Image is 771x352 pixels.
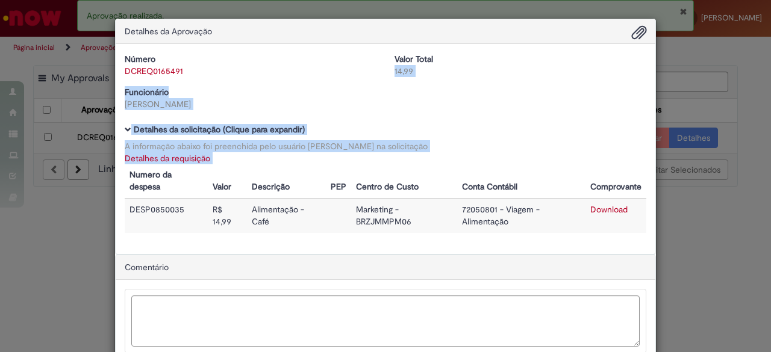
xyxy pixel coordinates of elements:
[457,199,585,233] td: 72050801 - Viagem - Alimentação
[125,140,646,152] div: A informação abaixo foi preenchida pelo usuário [PERSON_NAME] na solicitação
[125,66,183,76] a: DCREQ0165491
[125,26,212,37] span: Detalhes da Aprovação
[395,54,433,64] b: Valor Total
[125,87,169,97] b: Funcionário
[125,98,376,110] div: [PERSON_NAME]
[351,164,457,199] th: Centro de Custo
[247,199,326,233] td: Alimentação - Café
[326,164,351,199] th: PEP
[125,125,646,134] h5: Detalhes da solicitação (Clique para expandir)
[125,164,208,199] th: Numero da despesa
[590,204,628,215] a: Download
[395,65,646,77] div: 14,99
[208,164,247,199] th: Valor
[125,262,169,273] span: Comentário
[125,54,155,64] b: Número
[125,153,210,164] a: Detalhes da requisição
[247,164,326,199] th: Descrição
[125,199,208,233] td: DESP0850035
[457,164,585,199] th: Conta Contábil
[585,164,646,199] th: Comprovante
[134,124,305,135] b: Detalhes da solicitação (Clique para expandir)
[208,199,247,233] td: R$ 14,99
[351,199,457,233] td: Marketing - BRZJMMPM06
